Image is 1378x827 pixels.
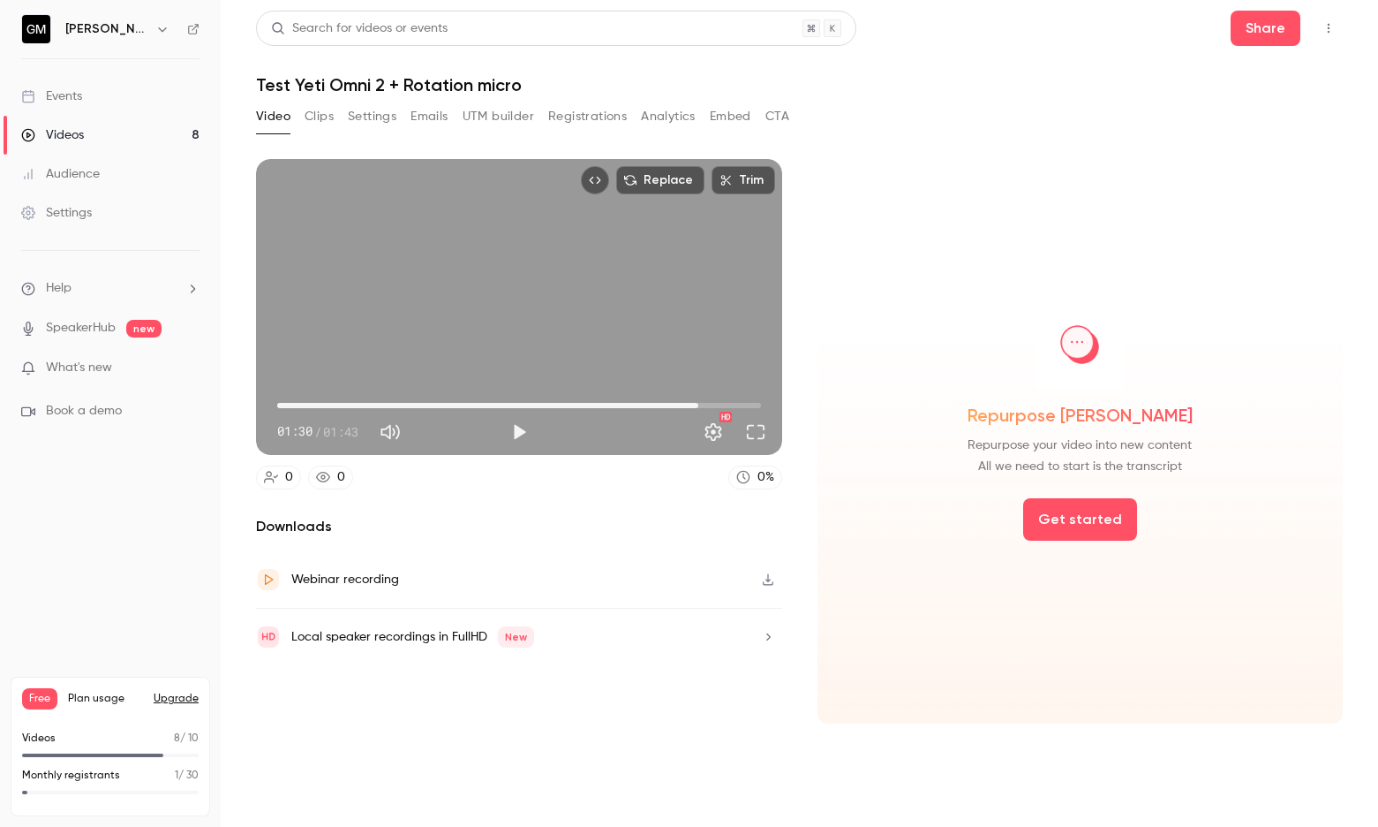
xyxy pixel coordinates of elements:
[65,20,148,38] h6: [PERSON_NAME]
[256,74,1343,95] h1: Test Yeti Omni 2 + Rotation micro
[291,626,534,648] div: Local speaker recordings in FullHD
[728,466,782,489] a: 0%
[616,166,704,194] button: Replace
[373,414,408,450] button: Mute
[277,422,358,441] div: 01:30
[126,320,162,338] span: new
[463,102,534,131] button: UTM builder
[314,422,321,441] span: /
[285,468,293,487] div: 0
[178,360,200,376] iframe: Noticeable Trigger
[337,468,345,487] div: 0
[21,165,100,183] div: Audience
[498,626,534,648] span: New
[710,102,751,131] button: Embed
[581,166,609,194] button: Embed video
[46,359,112,377] span: What's new
[271,19,448,38] div: Search for videos or events
[765,102,789,131] button: CTA
[968,403,1193,428] span: Repurpose [PERSON_NAME]
[174,731,199,747] p: / 10
[1231,11,1300,46] button: Share
[174,733,180,744] span: 8
[256,516,782,537] h2: Downloads
[410,102,448,131] button: Emails
[21,279,200,298] li: help-dropdown-opener
[154,692,199,706] button: Upgrade
[21,87,82,105] div: Events
[348,102,396,131] button: Settings
[68,692,143,706] span: Plan usage
[175,768,199,784] p: / 30
[21,126,84,144] div: Videos
[501,414,537,450] button: Play
[46,402,122,421] span: Book a demo
[548,102,627,131] button: Registrations
[21,204,92,222] div: Settings
[308,466,353,489] a: 0
[757,468,774,487] div: 0 %
[323,422,358,441] span: 01:43
[738,414,773,450] button: Full screen
[712,166,775,194] button: Trim
[22,688,57,709] span: Free
[277,422,312,441] span: 01:30
[22,731,56,747] p: Videos
[291,569,399,590] div: Webinar recording
[256,102,290,131] button: Video
[696,414,731,450] button: Settings
[256,466,301,489] a: 0
[22,15,50,43] img: Guillaume Mariteau
[46,319,116,338] a: SpeakerHub
[1314,14,1343,42] button: Top Bar Actions
[1023,498,1137,541] button: Get started
[175,770,178,781] span: 1
[46,279,72,298] span: Help
[968,435,1192,477] span: Repurpose your video into new content All we need to start is the transcript
[719,412,732,422] div: HD
[641,102,696,131] button: Analytics
[305,102,334,131] button: Clips
[22,768,120,784] p: Monthly registrants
